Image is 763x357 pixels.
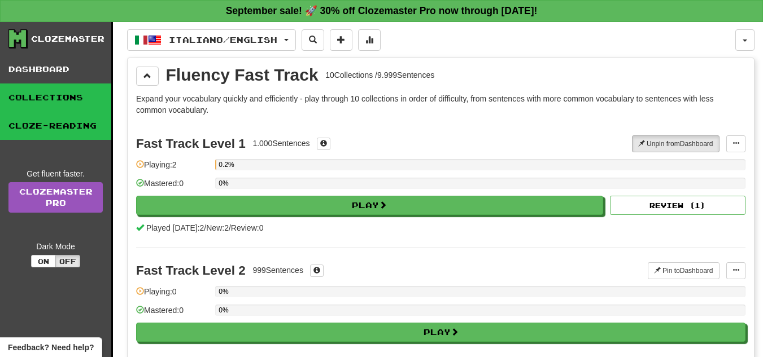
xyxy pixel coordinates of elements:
div: Fluency Fast Track [166,67,319,83]
button: Play [136,323,745,342]
div: Playing: 2 [136,159,210,178]
div: Fast Track Level 1 [136,136,246,151]
div: Dark Mode [8,241,103,252]
div: 10 Collections / 9.999 Sentences [325,69,434,81]
span: New: 2 [206,223,229,232]
span: Played [DATE]: 2 [146,223,204,232]
span: / [204,223,206,232]
span: Review: 0 [231,223,264,232]
p: Expand your vocabulary quickly and efficiently - play through 10 collections in order of difficul... [136,93,745,116]
div: 999 Sentences [252,265,303,276]
div: Get fluent faster. [8,168,103,179]
button: Review (1) [610,196,745,215]
a: ClozemasterPro [8,182,103,213]
span: Open feedback widget [8,342,94,353]
div: Mastered: 0 [136,305,210,323]
button: Off [55,255,80,267]
button: Search sentences [302,29,324,51]
button: Add sentence to collection [330,29,352,51]
strong: September sale! 🚀 30% off Clozemaster Pro now through [DATE]! [226,5,538,16]
div: 1.000 Sentences [252,138,309,149]
div: Fast Track Level 2 [136,263,246,277]
button: Italiano/English [127,29,296,51]
button: More stats [358,29,381,51]
button: Unpin fromDashboard [632,135,720,152]
div: Mastered: 0 [136,178,210,196]
span: / [229,223,231,232]
button: Pin toDashboard [648,262,720,279]
button: On [31,255,56,267]
div: Playing: 0 [136,286,210,305]
div: Clozemaster [31,33,104,45]
button: Play [136,196,603,215]
span: Italiano / English [169,35,277,45]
